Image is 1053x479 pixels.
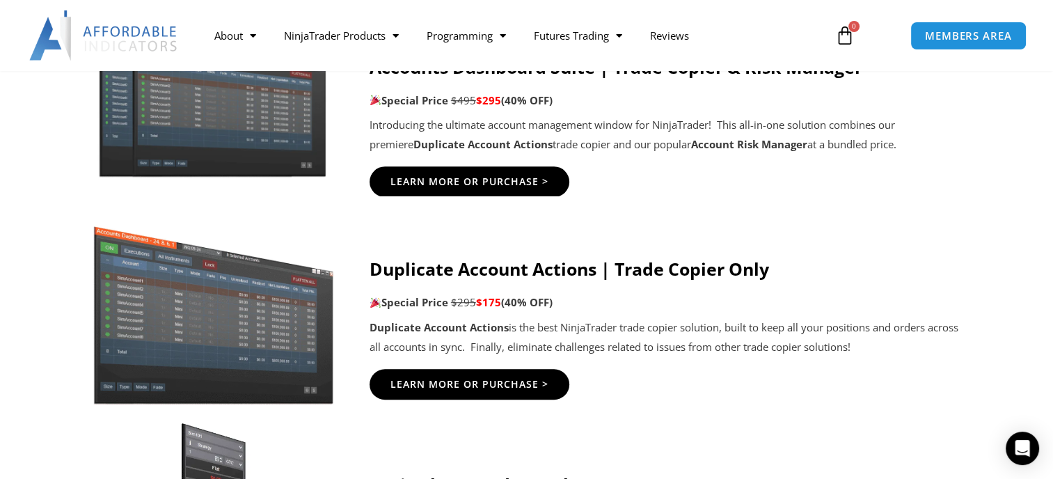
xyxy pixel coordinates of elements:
[370,369,569,400] a: Learn More Or Purchase >
[390,177,548,187] span: Learn More Or Purchase >
[370,295,448,309] strong: Special Price
[501,295,553,309] b: (40% OFF)
[390,379,548,389] span: Learn More Or Purchase >
[635,19,702,52] a: Reviews
[814,15,876,56] a: 0
[370,297,381,308] img: 🎉
[501,93,553,107] b: (40% OFF)
[200,19,821,52] nav: Menu
[370,116,962,155] p: Introducing the ultimate account management window for NinjaTrader! This all-in-one solution comb...
[451,295,476,309] span: $295
[413,137,553,151] strong: Duplicate Account Actions
[370,93,448,107] strong: Special Price
[92,211,335,405] img: Screenshot 2024-08-26 15414455555 | Affordable Indicators – NinjaTrader
[476,295,501,309] span: $175
[451,93,476,107] span: $495
[476,93,501,107] span: $295
[925,31,1012,41] span: MEMBERS AREA
[848,21,860,32] span: 0
[370,318,962,357] p: is the best NinjaTrader trade copier solution, built to keep all your positions and orders across...
[412,19,519,52] a: Programming
[1006,432,1039,465] div: Open Intercom Messenger
[370,95,381,105] img: 🎉
[200,19,269,52] a: About
[370,320,509,334] strong: Duplicate Account Actions
[269,19,412,52] a: NinjaTrader Products
[370,258,962,279] h4: Duplicate Account Actions | Trade Copier Only
[691,137,807,151] strong: Account Risk Manager
[92,32,335,180] img: Screenshot 2024-11-20 151221 | Affordable Indicators – NinjaTrader
[29,10,179,61] img: LogoAI | Affordable Indicators – NinjaTrader
[370,166,569,197] a: Learn More Or Purchase >
[519,19,635,52] a: Futures Trading
[910,22,1027,50] a: MEMBERS AREA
